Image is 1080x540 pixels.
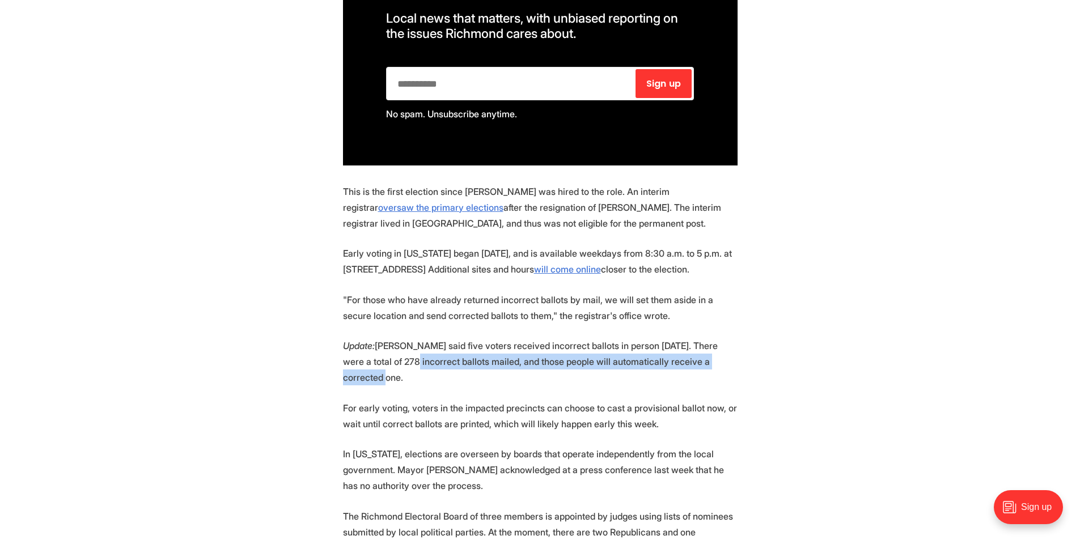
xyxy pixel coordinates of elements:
p: "For those who have already returned incorrect ballots by mail, we will set them aside in a secur... [343,292,738,324]
span: No spam. Unsubscribe anytime. [386,108,517,120]
em: Update: [343,340,375,351]
iframe: portal-trigger [984,484,1080,540]
a: oversaw the primary elections [378,202,503,213]
p: Early voting in [US_STATE] began [DATE], and is available weekdays from 8:30 a.m. to 5 p.m. at [S... [343,245,738,277]
p: For early voting, voters in the impacted precincts can choose to cast a provisional ballot now, o... [343,400,738,432]
button: Sign up [636,69,692,98]
span: Sign up [646,79,681,88]
span: Local news that matters, with unbiased reporting on the issues Richmond cares about. [386,10,681,41]
a: will come online [534,263,601,275]
p: [PERSON_NAME] said five voters received incorrect ballots in person [DATE]. There were a total of... [343,338,738,385]
p: This is the first election since [PERSON_NAME] was hired to the role. An interim registrar after ... [343,184,738,231]
p: In [US_STATE], elections are overseen by boards that operate independently from the local governm... [343,446,738,494]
